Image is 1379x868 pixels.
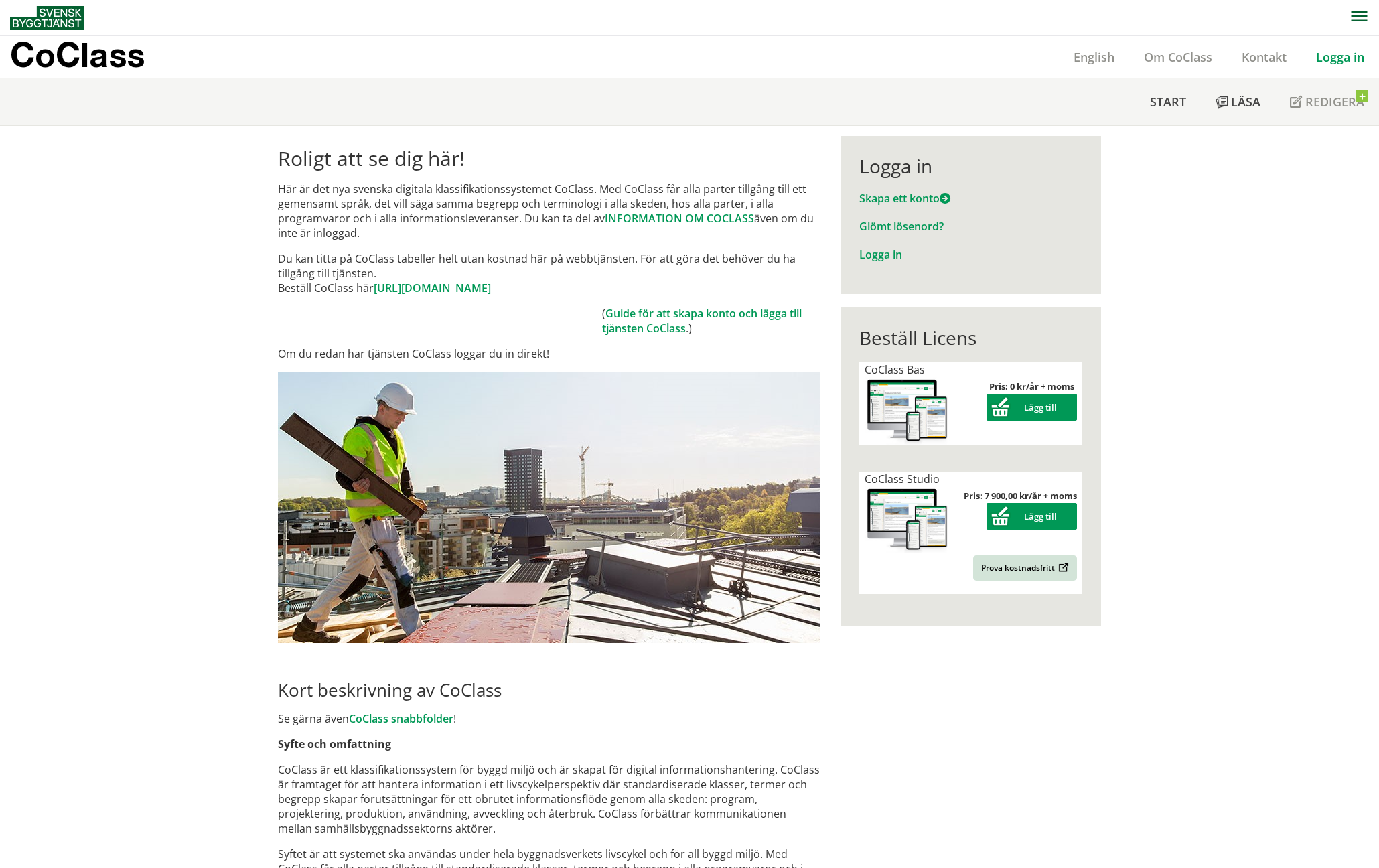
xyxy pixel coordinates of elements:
[278,762,820,836] p: CoClass är ett klassifikationssystem för byggd miljö och är skapat för digital informationshanter...
[859,326,1082,349] div: Beställ Licens
[1301,49,1379,65] a: Logga in
[278,737,391,751] strong: Syfte och omfattning
[1201,78,1275,125] a: Läsa
[865,486,950,554] img: coclass-license.jpg
[989,380,1074,392] strong: Pris: 0 kr/år + moms
[278,711,820,726] p: Se gärna även !
[973,555,1077,581] a: Prova kostnadsfritt
[1227,49,1301,65] a: Kontakt
[865,377,950,445] img: coclass-license.jpg
[1135,78,1201,125] a: Start
[374,281,491,295] a: [URL][DOMAIN_NAME]
[859,191,950,206] a: Skapa ett konto
[278,346,820,361] p: Om du redan har tjänsten CoClass loggar du in direkt!
[865,472,940,486] span: CoClass Studio
[1150,94,1186,110] span: Start
[278,182,820,240] p: Här är det nya svenska digitala klassifikationssystemet CoClass. Med CoClass får alla parter till...
[602,306,802,336] a: Guide för att skapa konto och lägga till tjänsten CoClass
[605,211,754,226] a: INFORMATION OM COCLASS
[859,247,902,262] a: Logga in
[10,47,145,62] p: CoClass
[10,6,84,30] img: Svensk Byggtjänst
[987,401,1077,413] a: Lägg till
[859,219,944,234] a: Glömt lösenord?
[1129,49,1227,65] a: Om CoClass
[278,147,820,171] h1: Roligt att se dig här!
[865,362,925,377] span: CoClass Bas
[10,36,173,78] a: CoClass
[278,251,820,295] p: Du kan titta på CoClass tabeller helt utan kostnad här på webbtjänsten. För att göra det behöver ...
[987,394,1077,421] button: Lägg till
[964,490,1077,502] strong: Pris: 7 900,00 kr/år + moms
[602,306,820,336] td: ( .)
[1056,563,1069,573] img: Outbound.png
[1059,49,1129,65] a: English
[1231,94,1260,110] span: Läsa
[859,155,1082,177] div: Logga in
[278,372,820,643] img: login.jpg
[278,679,820,701] h2: Kort beskrivning av CoClass
[987,503,1077,530] button: Lägg till
[349,711,453,726] a: CoClass snabbfolder
[987,510,1077,522] a: Lägg till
